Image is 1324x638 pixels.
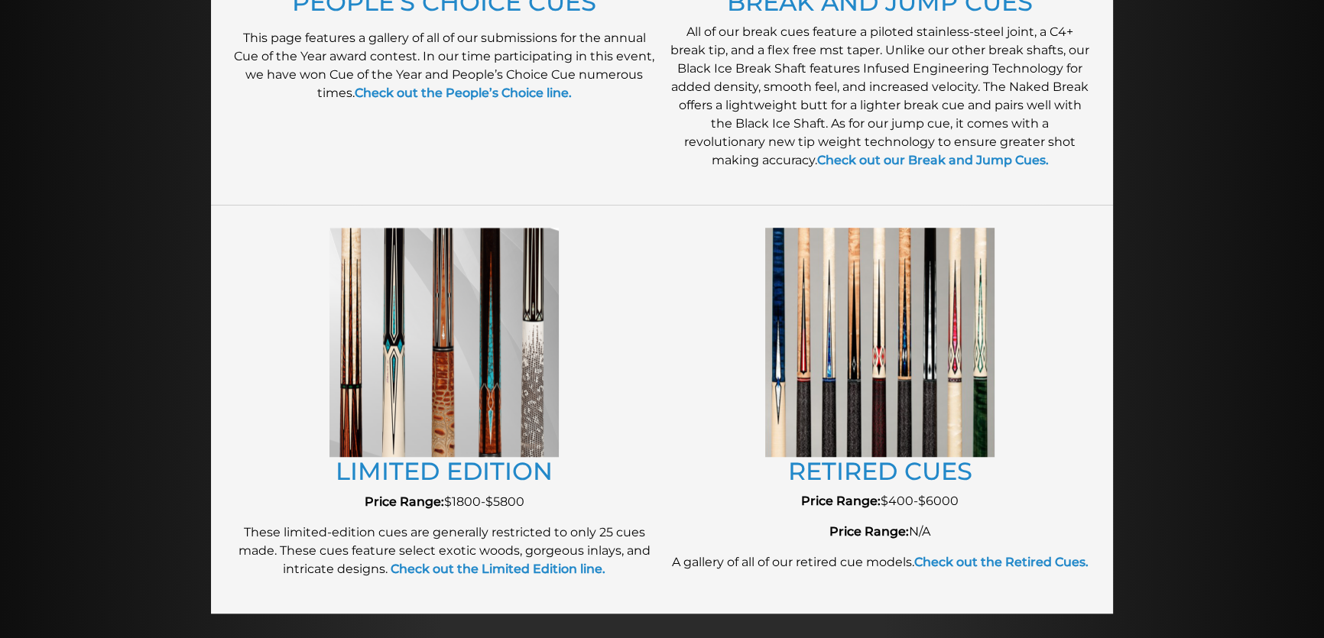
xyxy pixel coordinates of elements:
[234,493,654,511] p: $1800-$5800
[365,494,444,509] strong: Price Range:
[670,523,1090,541] p: N/A
[234,523,654,578] p: These limited-edition cues are generally restricted to only 25 cues made. These cues feature sele...
[817,153,1049,167] a: Check out our Break and Jump Cues.
[914,555,1089,569] a: Check out the Retired Cues.
[670,23,1090,170] p: All of our break cues feature a piloted stainless-steel joint, a C4+ break tip, and a flex free m...
[670,492,1090,510] p: $400-$6000
[670,553,1090,572] p: A gallery of all of our retired cue models.
[391,562,605,576] strong: Check out the Limited Edition line.
[801,494,881,508] strong: Price Range:
[355,86,572,100] a: Check out the People’s Choice line.
[388,562,605,576] a: Check out the Limited Edition line.
[788,456,972,486] a: RETIRED CUES
[336,456,553,486] a: LIMITED EDITION
[234,29,654,102] p: This page features a gallery of all of our submissions for the annual Cue of the Year award conte...
[829,524,909,539] strong: Price Range:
